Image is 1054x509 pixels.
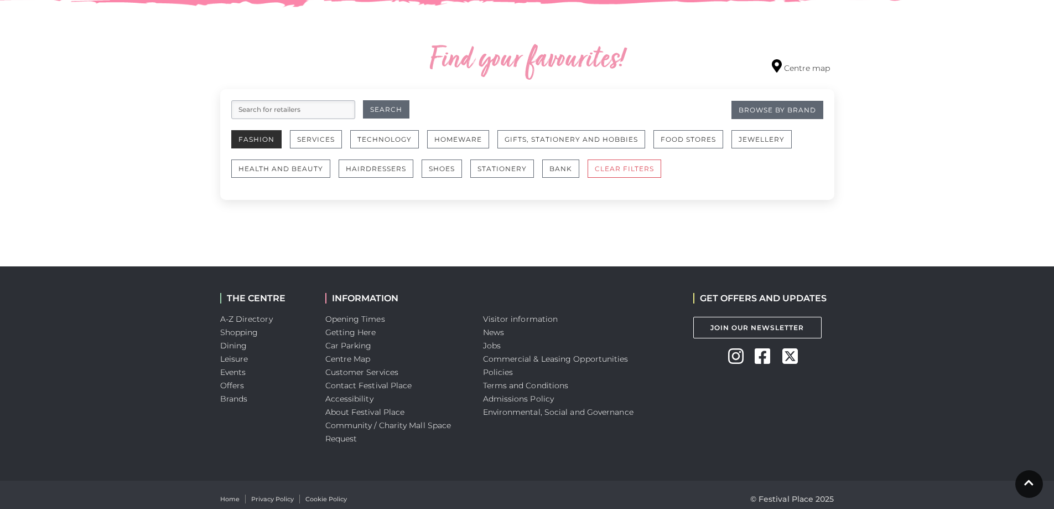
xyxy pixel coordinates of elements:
[693,317,822,338] a: Join Our Newsletter
[483,341,501,351] a: Jobs
[772,59,830,74] a: Centre map
[750,492,834,506] p: © Festival Place 2025
[483,381,569,390] a: Terms and Conditions
[325,381,412,390] a: Contact Festival Place
[325,367,399,377] a: Customer Services
[325,293,466,304] h2: INFORMATION
[363,100,409,119] button: Search
[325,314,385,324] a: Opening Times
[325,394,373,404] a: Accessibility
[290,130,350,160] a: Services
[231,160,339,189] a: Health and Beauty
[588,160,661,178] button: CLEAR FILTERS
[483,354,629,364] a: Commercial & Leasing Opportunities
[231,130,282,148] button: Fashion
[290,130,342,148] button: Services
[483,367,513,377] a: Policies
[350,130,427,160] a: Technology
[220,341,247,351] a: Dining
[220,495,240,504] a: Home
[731,130,800,160] a: Jewellery
[220,381,245,390] a: Offers
[220,367,246,377] a: Events
[422,160,462,178] button: Shoes
[542,160,579,178] button: Bank
[731,101,823,119] a: Browse By Brand
[220,327,258,337] a: Shopping
[470,160,534,178] button: Stationery
[325,43,729,78] h2: Find your favourites!
[325,420,451,444] a: Community / Charity Mall Space Request
[653,130,723,148] button: Food Stores
[497,130,653,160] a: Gifts, Stationery and Hobbies
[220,293,309,304] h2: THE CENTRE
[325,407,405,417] a: About Festival Place
[220,314,273,324] a: A-Z Directory
[339,160,422,189] a: Hairdressers
[325,354,371,364] a: Centre Map
[427,130,497,160] a: Homeware
[427,130,489,148] button: Homeware
[483,314,558,324] a: Visitor information
[470,160,542,189] a: Stationery
[483,394,554,404] a: Admissions Policy
[542,160,588,189] a: Bank
[251,495,294,504] a: Privacy Policy
[483,407,634,417] a: Environmental, Social and Governance
[231,130,290,160] a: Fashion
[350,130,419,148] button: Technology
[220,354,248,364] a: Leisure
[731,130,792,148] button: Jewellery
[483,327,504,337] a: News
[231,100,355,119] input: Search for retailers
[231,160,330,178] button: Health and Beauty
[693,293,827,304] h2: GET OFFERS AND UPDATES
[339,160,413,178] button: Hairdressers
[325,327,376,337] a: Getting Here
[305,495,347,504] a: Cookie Policy
[325,341,372,351] a: Car Parking
[220,394,248,404] a: Brands
[588,160,669,189] a: CLEAR FILTERS
[497,130,645,148] button: Gifts, Stationery and Hobbies
[653,130,731,160] a: Food Stores
[422,160,470,189] a: Shoes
